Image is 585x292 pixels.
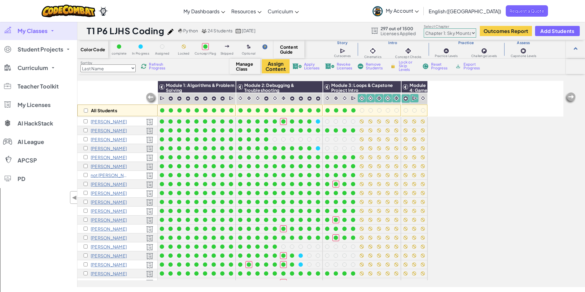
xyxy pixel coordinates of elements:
img: IconCinematic.svg [272,95,278,101]
img: IconInteractive.svg [376,95,382,101]
label: Select Chapter [424,24,476,29]
span: ◀ [72,193,77,202]
div: Move To ... [2,26,583,31]
span: 24 Students [208,28,233,33]
img: calendar.svg [236,29,241,33]
img: IconCutscene.svg [351,95,357,101]
a: My Dashboards [180,3,228,19]
span: AI HackStack [18,121,53,126]
span: Module 3: Loops & Capstone Project Intro [331,82,393,93]
span: Licenses Applied [381,31,416,36]
span: Curriculum [18,65,48,71]
img: IconCinematic.svg [359,95,365,101]
span: Add Students [540,28,574,34]
span: Curriculum [268,8,293,14]
img: IconInteractive.svg [281,95,286,101]
img: IconInteractive.svg [393,95,399,101]
img: IconCinematic.svg [342,95,348,101]
img: python.png [178,29,183,33]
img: IconCinematic.svg [255,95,261,101]
img: IconInteractive.svg [246,95,252,101]
img: IconPracticeLevel.svg [211,96,216,101]
span: My Classes [18,28,47,34]
span: My Licenses [18,102,51,108]
span: English ([GEOGRAPHIC_DATA]) [429,8,501,14]
img: IconPracticeLevel.svg [307,96,312,101]
img: IconPracticeLevel.svg [298,96,303,101]
img: avatar [373,6,383,16]
h1: T1 P6 LJHS Coding [87,25,164,37]
div: Sign out [2,42,583,48]
img: IconCinematic.svg [324,95,330,101]
img: IconPracticeLevel.svg [185,96,191,101]
img: IconInteractive.svg [333,95,339,101]
img: IconCinematic.svg [420,95,426,101]
span: 297 out of 1500 [381,26,416,31]
img: iconPencil.svg [167,29,174,35]
div: Home [2,2,129,8]
img: IconCutscene.svg [160,95,166,101]
img: MultipleUsers.png [201,29,207,33]
button: Add Students [535,26,579,36]
span: My Dashboards [183,8,220,14]
span: Module 2: Debugging & Troubleshooting [244,82,294,93]
img: IconPracticeLevel.svg [177,96,182,101]
img: IconPracticeLevel.svg [315,96,321,101]
span: My Account [386,7,419,14]
p: All Students [91,108,117,113]
a: Resources [228,3,265,19]
input: Search outlines [2,8,57,14]
span: Student Projects [18,47,63,52]
a: English ([GEOGRAPHIC_DATA]) [426,3,504,19]
span: [DATE] [242,28,255,33]
img: IconPracticeLevel.svg [168,96,173,101]
a: My Account [369,1,422,21]
img: IconPracticeLevel.svg [290,96,295,101]
div: Sort A > Z [2,14,583,20]
img: IconCinematic.svg [237,95,243,101]
img: IconCapstoneLevel.svg [403,96,408,101]
img: IconCinematic.svg [385,95,391,101]
a: Request a Quote [506,5,548,17]
img: IconPracticeLevel.svg [264,96,269,101]
div: Options [2,37,583,42]
img: IconPracticeLevel.svg [203,96,208,101]
span: AI League [18,139,44,145]
span: Teacher Toolkit [18,84,59,89]
img: IconPracticeLevel.svg [220,96,225,101]
span: Module 1: Algorithms & Problem Solving [166,82,234,93]
span: Python [183,28,198,33]
img: Ozaria [98,6,108,16]
img: IconCinematic.svg [368,95,373,101]
div: Sort New > Old [2,20,583,26]
img: IconPracticeLevel.svg [194,96,199,101]
span: Module 4: Game Design & Capstone Project [410,82,431,108]
img: Arrow_Left_Inactive.png [145,92,158,105]
a: Curriculum [265,3,302,19]
img: CodeCombat logo [42,5,96,17]
img: IconCutscene.svg [229,95,235,101]
span: Resources [231,8,256,14]
button: Outcomes Report [480,26,532,36]
div: Delete [2,31,583,37]
img: IconCutscene.svg [412,95,418,101]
